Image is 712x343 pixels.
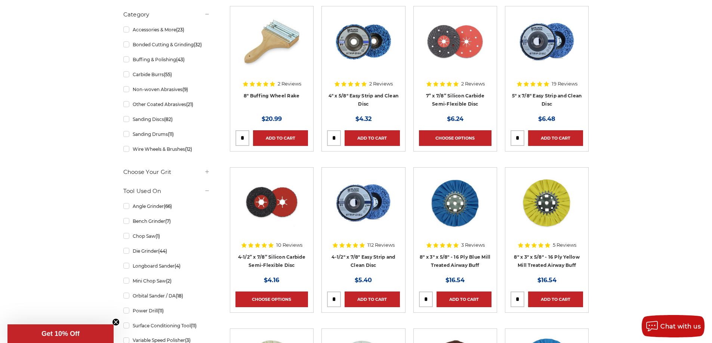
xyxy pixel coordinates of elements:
img: 8 x 3 x 5/8 airway buff yellow mill treatment [517,173,577,233]
a: Sanding Discs [123,113,210,126]
span: 112 Reviews [367,243,395,247]
a: Carbide Burrs [123,68,210,81]
a: Mini Chop Saw [123,274,210,287]
a: Longboard Sander [123,259,210,272]
a: Buffing & Polishing [123,53,210,66]
span: Get 10% Off [41,330,80,337]
span: (55) [164,72,172,77]
span: (11) [168,131,174,137]
span: (11) [191,323,197,328]
a: Angle Grinder [123,200,210,213]
a: Add to Cart [437,291,491,307]
a: 4" x 5/8" easy strip and clean discs [327,12,400,84]
span: $16.54 [446,277,465,284]
button: Chat with us [642,315,705,337]
span: (4) [175,263,181,269]
a: Accessories & More [123,23,210,36]
a: Add to Cart [345,130,400,146]
img: 7" x 7/8" Silicon Carbide Semi Flex Disc [425,12,485,71]
a: Add to Cart [528,291,583,307]
a: Chop Saw [123,230,210,243]
span: (23) [176,27,184,32]
a: 5" x 7/8" Easy Strip and Clean Disc [512,93,582,107]
a: 8" x 3" x 5/8" - 16 Ply Yellow Mill Treated Airway Buff [514,254,580,268]
a: 4-1/2" x 7/8" Easy Strip and Clean Disc [332,254,395,268]
span: $6.24 [447,115,463,122]
span: 10 Reviews [276,243,302,247]
span: 2 Reviews [369,81,393,86]
span: (32) [194,42,202,47]
span: (11) [158,308,164,314]
span: 5 Reviews [553,243,576,247]
a: Add to Cart [345,291,400,307]
a: blue clean and strip disc [511,12,583,84]
a: Other Coated Abrasives [123,98,210,111]
img: 4" x 5/8" easy strip and clean discs [333,12,393,71]
img: 4-1/2" x 7/8" Easy Strip and Clean Disc [331,173,395,233]
a: Die Grinder [123,244,210,258]
img: blue clean and strip disc [517,12,577,71]
a: Add to Cart [253,130,308,146]
a: Wire Wheels & Brushes [123,143,210,156]
a: 4" x 5/8" Easy Strip and Clean Disc [329,93,399,107]
span: $5.40 [355,277,372,284]
a: Orbital Sander / DA [123,289,210,302]
a: 8" Buffing Wheel Rake [244,93,299,99]
a: Choose Options [419,130,491,146]
span: (66) [164,203,172,209]
span: $6.48 [538,115,555,122]
img: 8 inch single handle buffing wheel rake [242,12,302,71]
a: 8 x 3 x 5/8 airway buff yellow mill treatment [511,173,583,245]
button: Close teaser [112,318,120,326]
a: 7” x 7/8” Silicon Carbide Semi-Flexible Disc [426,93,484,107]
span: $20.99 [262,115,282,122]
span: 2 Reviews [278,81,301,86]
h5: Category [123,10,210,19]
a: blue mill treated 8 inch airway buffing wheel [419,173,491,245]
img: blue mill treated 8 inch airway buffing wheel [425,173,485,233]
span: (7) [165,218,171,224]
span: (2) [166,278,172,284]
a: 7" x 7/8" Silicon Carbide Semi Flex Disc [419,12,491,84]
a: Choose Options [235,291,308,307]
span: (12) [185,146,192,152]
a: Bench Grinder [123,215,210,228]
span: (21) [186,102,193,107]
a: 4-1/2" x 7/8" Easy Strip and Clean Disc [327,173,400,245]
a: Non-woven Abrasives [123,83,210,96]
span: Chat with us [660,323,701,330]
span: (18) [176,293,183,299]
a: 4-1/2” x 7/8” Silicon Carbide Semi-Flexible Disc [238,254,305,268]
a: Sanding Drums [123,128,210,141]
span: (1) [155,233,160,239]
span: (43) [176,57,185,62]
span: $4.16 [264,277,279,284]
span: (44) [158,248,167,254]
a: Add to Cart [528,130,583,146]
span: 3 Reviews [461,243,485,247]
a: 8" x 3" x 5/8" - 16 Ply Blue Mill Treated Airway Buff [420,254,490,268]
span: (9) [182,87,188,92]
a: Bonded Cutting & Grinding [123,38,210,51]
img: 4.5" x 7/8" Silicon Carbide Semi Flex Disc [242,173,302,233]
span: 2 Reviews [461,81,485,86]
span: (82) [164,116,173,122]
a: 4.5" x 7/8" Silicon Carbide Semi Flex Disc [235,173,308,245]
a: Surface Conditioning Tool [123,319,210,332]
span: 19 Reviews [552,81,577,86]
h5: Tool Used On [123,187,210,196]
a: 8 inch single handle buffing wheel rake [235,12,308,84]
span: $16.54 [537,277,557,284]
span: (3) [185,337,191,343]
div: Get 10% OffClose teaser [7,324,114,343]
span: $4.32 [355,115,372,122]
a: Power Drill [123,304,210,317]
h5: Choose Your Grit [123,168,210,177]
